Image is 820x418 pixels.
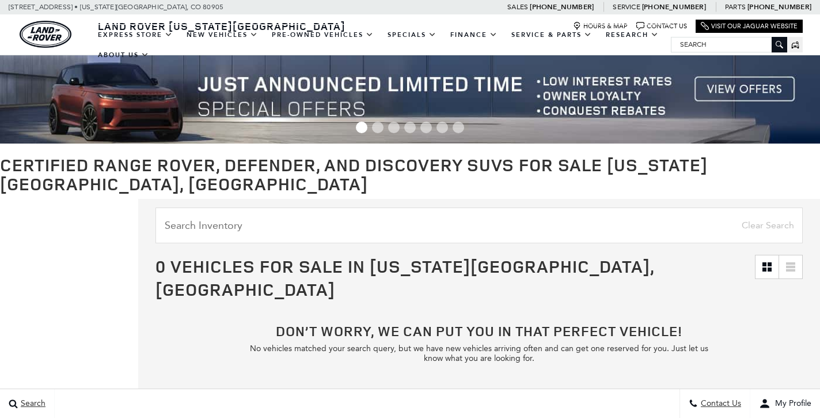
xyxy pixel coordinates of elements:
[436,122,448,133] span: Go to slide 6
[747,2,811,12] a: [PHONE_NUMBER]
[91,25,671,65] nav: Main Navigation
[530,2,594,12] a: [PHONE_NUMBER]
[155,254,654,301] span: 0 Vehicles for Sale in [US_STATE][GEOGRAPHIC_DATA], [GEOGRAPHIC_DATA]
[599,25,666,45] a: Research
[750,389,820,418] button: Open user profile menu
[453,122,464,133] span: Go to slide 7
[636,22,687,31] a: Contact Us
[613,3,640,11] span: Service
[91,25,180,45] a: EXPRESS STORE
[98,19,346,33] span: Land Rover [US_STATE][GEOGRAPHIC_DATA]
[91,19,352,33] a: Land Rover [US_STATE][GEOGRAPHIC_DATA]
[642,2,706,12] a: [PHONE_NUMBER]
[388,122,400,133] span: Go to slide 3
[372,122,384,133] span: Go to slide 2
[420,122,432,133] span: Go to slide 5
[671,37,787,51] input: Search
[698,399,741,409] span: Contact Us
[20,21,71,48] a: land-rover
[770,399,811,409] span: My Profile
[356,122,367,133] span: Go to slide 1
[155,208,803,243] input: Search Inventory
[244,324,714,338] h2: Don’t worry, we can put you in that perfect vehicle!
[91,45,156,65] a: About Us
[265,25,381,45] a: Pre-Owned Vehicles
[573,22,628,31] a: Hours & Map
[504,25,599,45] a: Service & Parts
[404,122,416,133] span: Go to slide 4
[20,21,71,48] img: Land Rover
[507,3,528,11] span: Sales
[443,25,504,45] a: Finance
[244,344,714,363] p: No vehicles matched your search query, but we have new vehicles arriving often and can get one re...
[381,25,443,45] a: Specials
[18,399,45,409] span: Search
[725,3,746,11] span: Parts
[701,22,798,31] a: Visit Our Jaguar Website
[9,3,223,11] a: [STREET_ADDRESS] • [US_STATE][GEOGRAPHIC_DATA], CO 80905
[180,25,265,45] a: New Vehicles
